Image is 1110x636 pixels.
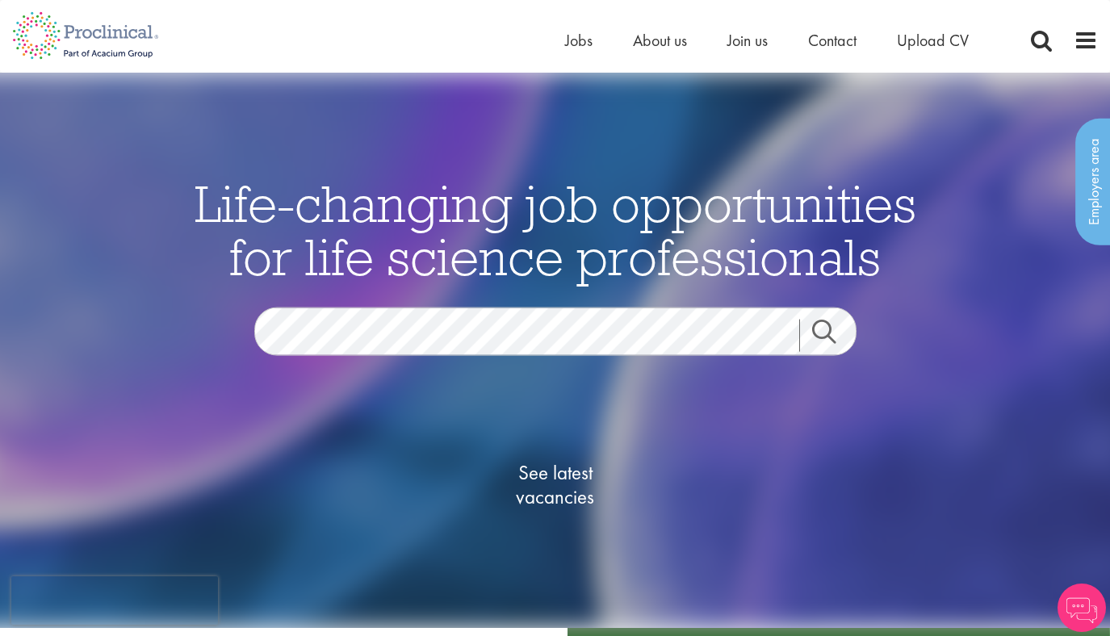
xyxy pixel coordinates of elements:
img: Chatbot [1058,584,1106,632]
iframe: reCAPTCHA [11,576,218,625]
a: Upload CV [897,30,969,51]
a: Join us [727,30,768,51]
a: Job search submit button [799,320,869,352]
a: About us [633,30,687,51]
a: Contact [808,30,857,51]
a: See latestvacancies [475,396,636,574]
span: See latest vacancies [475,461,636,509]
span: Life-changing job opportunities for life science professionals [195,171,916,289]
a: Jobs [565,30,593,51]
